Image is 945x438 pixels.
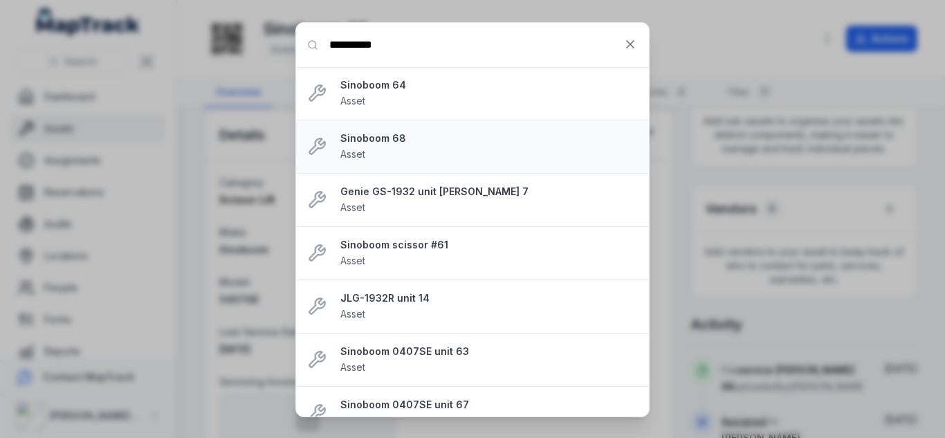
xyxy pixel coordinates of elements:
[340,255,365,266] span: Asset
[340,185,638,199] strong: Genie GS-1932 unit [PERSON_NAME] 7
[340,345,638,375] a: Sinoboom 0407SE unit 63Asset
[340,398,638,412] strong: Sinoboom 0407SE unit 67
[340,361,365,373] span: Asset
[340,78,638,109] a: Sinoboom 64Asset
[340,398,638,428] a: Sinoboom 0407SE unit 67Asset
[340,131,638,162] a: Sinoboom 68Asset
[340,291,638,305] strong: JLG-1932R unit 14
[340,95,365,107] span: Asset
[340,238,638,252] strong: Sinoboom scissor #61
[340,345,638,358] strong: Sinoboom 0407SE unit 63
[340,148,365,160] span: Asset
[340,201,365,213] span: Asset
[340,308,365,320] span: Asset
[340,185,638,215] a: Genie GS-1932 unit [PERSON_NAME] 7Asset
[340,131,638,145] strong: Sinoboom 68
[340,414,365,426] span: Asset
[340,291,638,322] a: JLG-1932R unit 14Asset
[340,78,638,92] strong: Sinoboom 64
[340,238,638,268] a: Sinoboom scissor #61Asset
